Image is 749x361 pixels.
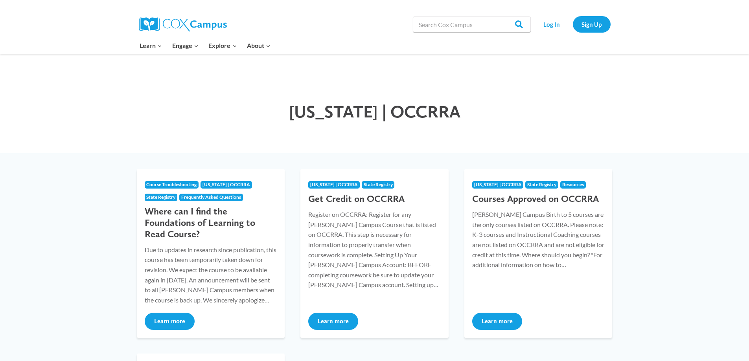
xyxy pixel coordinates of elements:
span: State Registry [364,181,393,187]
span: Explore [208,40,237,51]
img: Cox Campus [139,17,227,31]
nav: Primary Navigation [135,37,276,54]
span: Engage [172,40,199,51]
span: Course Troubleshooting [146,181,197,187]
span: [US_STATE] | OCCRRA [289,101,460,122]
h3: Get Credit on OCCRRA [308,193,441,205]
a: Course Troubleshooting[US_STATE] | OCCRRAState RegistryFrequently Asked Questions Where can I fin... [137,169,285,338]
span: State Registry [527,181,556,187]
span: [US_STATE] | OCCRRA [310,181,358,187]
h3: Courses Approved on OCCRRA [472,193,605,205]
span: [US_STATE] | OCCRRA [474,181,522,187]
span: Learn [140,40,162,51]
nav: Secondary Navigation [535,16,611,32]
button: Learn more [472,313,522,330]
p: [PERSON_NAME] Campus Birth to 5 courses are the only courses listed on OCCRRA. Please note: K-3 c... [472,209,605,270]
h3: Where can I find the Foundations of Learning to Read Course? [145,206,277,240]
span: Frequently Asked Questions [181,194,241,200]
span: State Registry [146,194,175,200]
button: Learn more [145,313,195,330]
span: Resources [562,181,584,187]
button: Learn more [308,313,358,330]
a: [US_STATE] | OCCRRAState RegistryResources Courses Approved on OCCRRA [PERSON_NAME] Campus Birth ... [464,169,613,338]
input: Search Cox Campus [413,16,531,32]
span: About [247,40,271,51]
p: Register on OCCRRA: Register for any [PERSON_NAME] Campus Course that is listed on OCCRRA. This s... [308,209,441,290]
span: [US_STATE] | OCCRRA [202,181,250,187]
a: Log In [535,16,569,32]
a: [US_STATE] | OCCRRAState Registry Get Credit on OCCRRA Register on OCCRRA: Register for any [PERS... [300,169,449,338]
a: Sign Up [573,16,611,32]
p: Due to updates in research since publication, this course has been temporarily taken down for rev... [145,245,277,305]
